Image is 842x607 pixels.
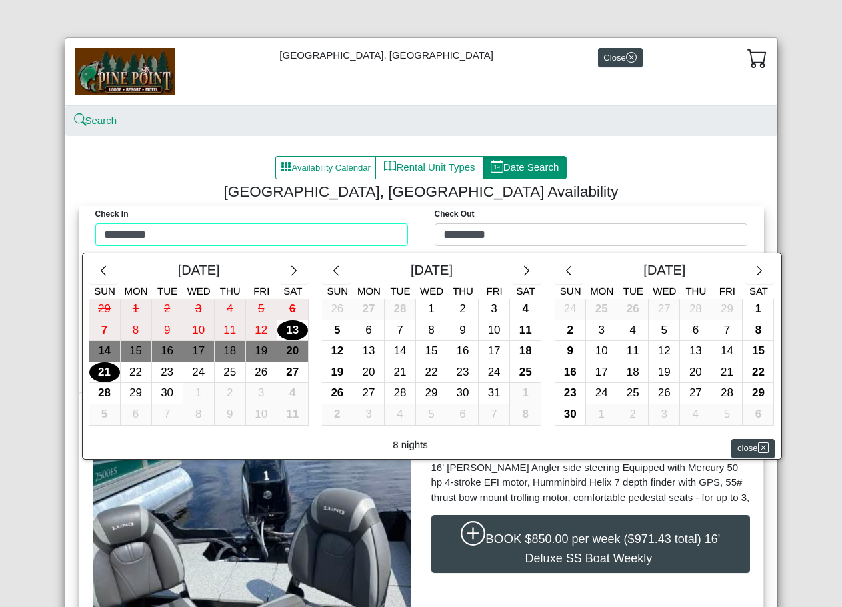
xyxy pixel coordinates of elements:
[89,299,121,320] button: 29
[487,285,503,297] span: Fri
[89,362,120,383] div: 21
[183,320,215,342] button: 10
[586,320,617,341] div: 3
[393,439,428,451] h6: 8 nights
[157,285,177,297] span: Tue
[215,299,246,320] button: 4
[152,341,183,362] button: 16
[555,299,585,320] div: 24
[246,341,277,362] div: 19
[183,383,214,404] div: 1
[586,362,617,384] button: 17
[353,362,385,384] button: 20
[586,404,617,426] button: 1
[322,320,353,341] div: 5
[711,383,742,404] div: 28
[453,285,473,297] span: Thu
[586,299,617,320] div: 25
[353,320,384,341] div: 6
[479,383,509,404] div: 31
[246,383,277,404] div: 3
[121,341,152,362] button: 15
[510,320,541,342] button: 11
[385,320,416,342] button: 7
[183,383,215,404] button: 1
[385,404,416,426] button: 4
[743,383,773,404] div: 29
[680,320,711,342] button: 6
[89,341,121,362] button: 14
[152,404,183,425] div: 7
[617,404,648,425] div: 2
[555,383,586,404] button: 23
[447,383,478,404] div: 30
[447,341,479,362] button: 16
[586,341,617,362] div: 10
[322,299,353,320] div: 26
[510,299,541,320] button: 4
[385,383,415,404] div: 28
[555,299,586,320] button: 24
[353,383,385,404] button: 27
[680,341,711,362] button: 13
[753,265,766,277] svg: chevron right
[322,341,353,362] div: 12
[743,341,774,362] button: 15
[277,383,309,404] button: 4
[385,299,415,320] div: 28
[649,299,679,320] div: 27
[89,404,120,425] div: 5
[385,299,416,320] button: 28
[385,341,416,362] button: 14
[183,362,214,383] div: 24
[479,404,509,425] div: 7
[743,320,773,341] div: 8
[152,320,183,342] button: 9
[322,341,353,362] button: 12
[653,285,676,297] span: Wed
[555,320,585,341] div: 2
[711,362,742,383] div: 21
[351,260,513,284] div: [DATE]
[353,404,384,425] div: 3
[680,404,711,426] button: 4
[711,341,743,362] button: 14
[89,383,120,404] div: 28
[479,299,510,320] button: 3
[385,320,415,341] div: 7
[246,320,277,341] div: 12
[246,299,277,320] div: 5
[322,362,353,384] button: 19
[121,404,152,426] button: 6
[649,404,679,425] div: 3
[521,265,533,277] svg: chevron right
[510,341,541,362] button: 18
[649,362,680,384] button: 19
[416,404,447,425] div: 5
[121,383,151,404] div: 29
[152,362,183,383] div: 23
[353,299,384,320] div: 27
[479,362,510,384] button: 24
[183,404,214,425] div: 8
[617,341,649,362] button: 11
[357,285,381,297] span: Mon
[416,341,447,362] button: 15
[288,265,301,277] svg: chevron right
[586,320,617,342] button: 3
[586,299,617,320] button: 25
[277,299,309,320] button: 6
[680,404,711,425] div: 4
[152,299,183,320] button: 2
[385,404,415,425] div: 4
[743,383,774,404] button: 29
[215,299,245,320] div: 4
[118,260,280,284] div: [DATE]
[555,362,586,384] button: 16
[711,341,742,362] div: 14
[479,320,510,342] button: 10
[649,341,679,362] div: 12
[246,341,277,362] button: 19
